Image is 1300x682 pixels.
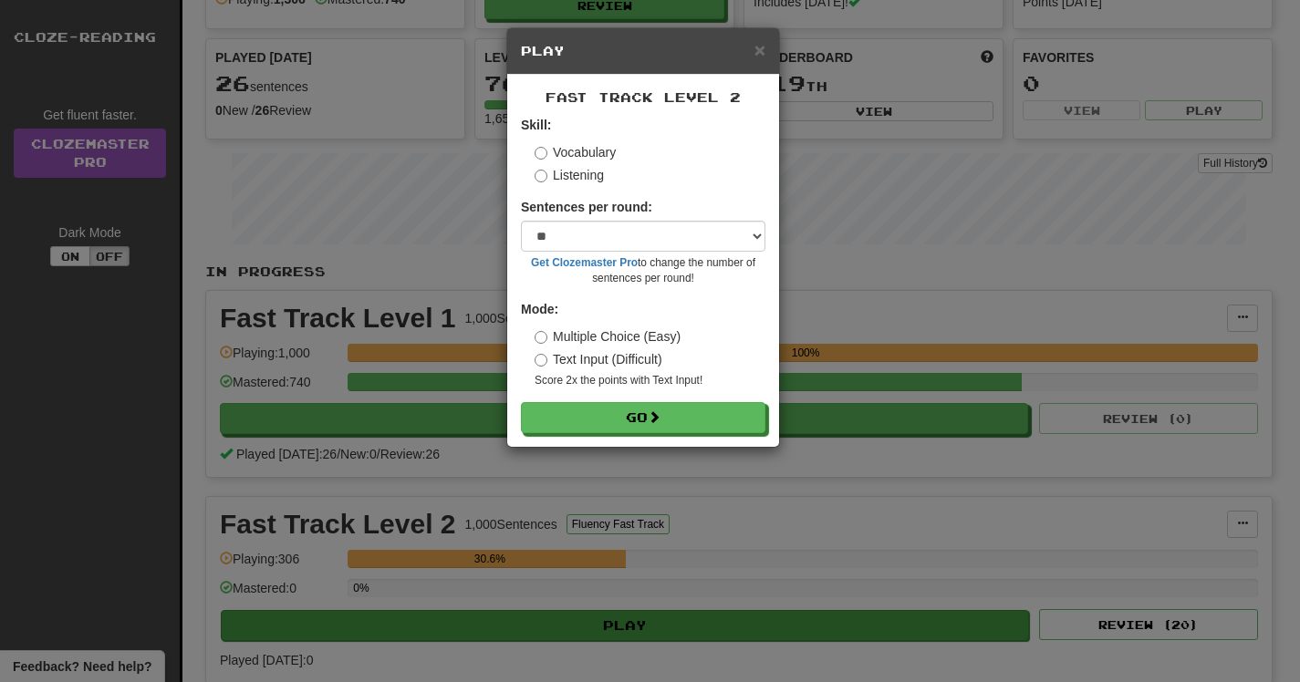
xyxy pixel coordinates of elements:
input: Multiple Choice (Easy) [535,331,547,344]
h5: Play [521,42,765,60]
span: × [754,39,765,60]
a: Get Clozemaster Pro [531,256,638,269]
span: Fast Track Level 2 [546,89,741,105]
button: Close [754,40,765,59]
strong: Skill: [521,118,551,132]
label: Text Input (Difficult) [535,350,662,368]
input: Listening [535,170,547,182]
strong: Mode: [521,302,558,316]
label: Vocabulary [535,143,616,161]
small: to change the number of sentences per round! [521,255,765,286]
label: Sentences per round: [521,198,652,216]
small: Score 2x the points with Text Input ! [535,373,765,388]
button: Go [521,402,765,433]
input: Vocabulary [535,147,547,160]
label: Listening [535,166,604,184]
input: Text Input (Difficult) [535,354,547,367]
label: Multiple Choice (Easy) [535,327,681,346]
